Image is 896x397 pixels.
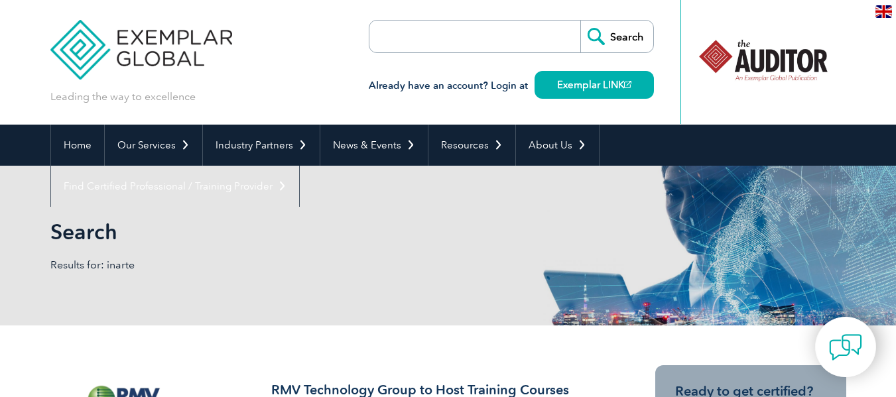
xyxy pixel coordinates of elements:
[535,71,654,99] a: Exemplar LINK
[369,78,654,94] h3: Already have an account? Login at
[50,89,196,104] p: Leading the way to excellence
[580,21,653,52] input: Search
[51,125,104,166] a: Home
[875,5,892,18] img: en
[516,125,599,166] a: About Us
[829,331,862,364] img: contact-chat.png
[320,125,428,166] a: News & Events
[105,125,202,166] a: Our Services
[50,258,448,272] p: Results for: inarte
[428,125,515,166] a: Resources
[203,125,320,166] a: Industry Partners
[624,81,631,88] img: open_square.png
[51,166,299,207] a: Find Certified Professional / Training Provider
[50,219,560,245] h1: Search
